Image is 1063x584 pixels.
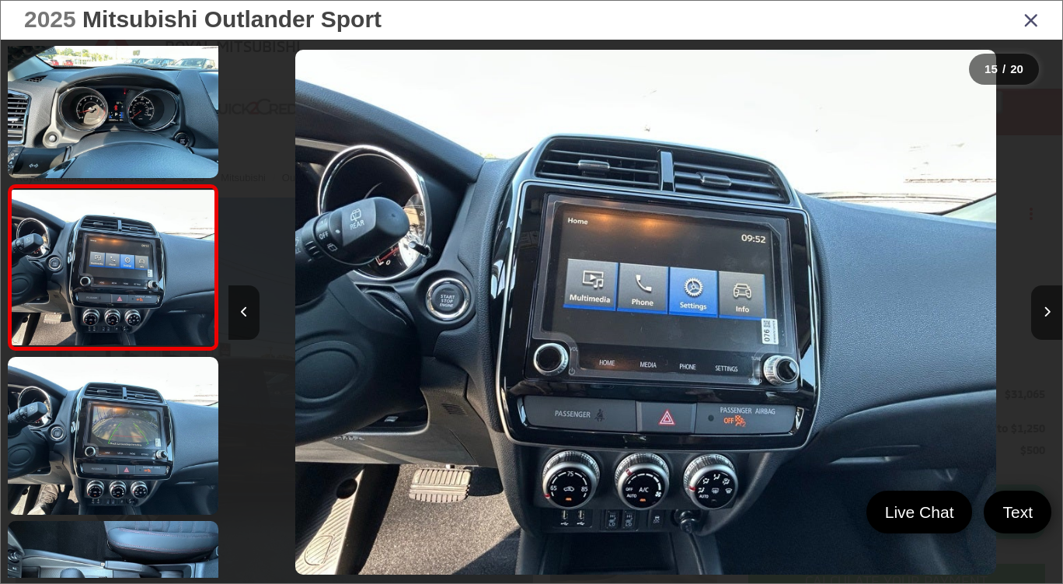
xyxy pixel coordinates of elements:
span: 2025 [24,6,76,32]
span: Mitsubishi Outlander Sport [82,6,382,32]
span: 15 [985,62,998,75]
a: Live Chat [866,491,973,533]
span: 20 [1010,62,1023,75]
img: 2025 Mitsubishi Outlander Sport 2.0 SE [295,50,995,575]
button: Next image [1031,285,1062,340]
i: Close gallery [1023,9,1039,30]
button: Previous image [228,285,260,340]
span: Live Chat [877,502,962,523]
a: Text [984,491,1051,533]
div: 2025 Mitsubishi Outlander Sport 2.0 SE 14 [229,50,1063,575]
span: Text [995,502,1040,523]
img: 2025 Mitsubishi Outlander Sport 2.0 SE [9,190,216,345]
img: 2025 Mitsubishi Outlander Sport 2.0 SE [5,19,221,180]
img: 2025 Mitsubishi Outlander Sport 2.0 SE [5,355,221,516]
span: / [1001,64,1007,75]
